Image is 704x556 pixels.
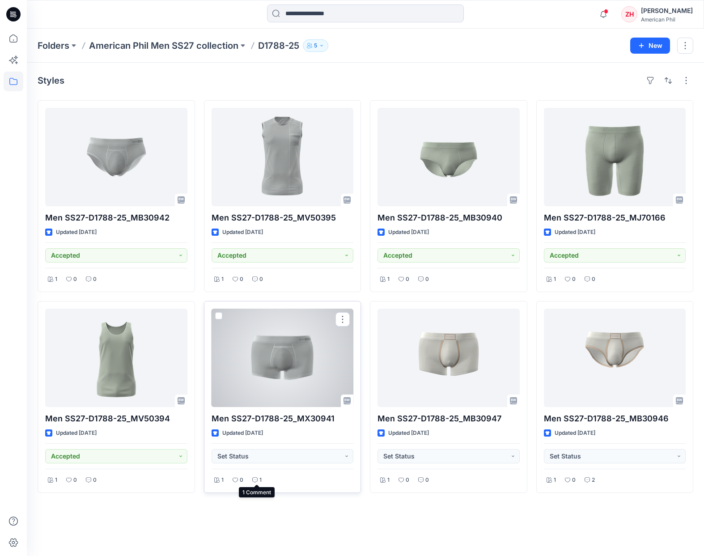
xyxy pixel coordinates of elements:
p: Updated [DATE] [388,228,429,237]
p: Men SS27-D1788-25_MB30940 [377,212,520,224]
a: Men SS27-D1788-25_MB30947 [377,309,520,407]
p: 1 [221,275,224,284]
a: Men SS27-D1788-25_MB30946 [544,309,686,407]
a: Men SS27-D1788-25_MB30942 [45,108,187,206]
p: 0 [406,475,409,485]
p: 0 [93,275,97,284]
p: Men SS27-D1788-25_MV50394 [45,412,187,425]
p: Men SS27-D1788-25_MB30946 [544,412,686,425]
button: 5 [303,39,328,52]
p: Men SS27-D1788-25_MB30947 [377,412,520,425]
p: 0 [73,475,77,485]
div: ZH [621,6,637,22]
p: 1 [259,475,262,485]
p: Updated [DATE] [222,228,263,237]
a: Men SS27-D1788-25_MV50395 [212,108,354,206]
p: Updated [DATE] [555,429,595,438]
p: 2 [592,475,595,485]
p: Updated [DATE] [555,228,595,237]
p: 0 [572,475,576,485]
p: 0 [592,275,595,284]
a: Men SS27-D1788-25_MV50394 [45,309,187,407]
p: Men SS27-D1788-25_MJ70166 [544,212,686,224]
p: Updated [DATE] [222,429,263,438]
p: 1 [554,475,556,485]
p: 1 [55,475,57,485]
p: 0 [73,275,77,284]
h4: Styles [38,75,64,86]
p: 0 [406,275,409,284]
p: 0 [425,275,429,284]
div: American Phil [641,16,693,23]
a: Folders [38,39,69,52]
p: 0 [240,275,243,284]
p: 0 [425,475,429,485]
a: Men SS27-D1788-25_MX30941 [212,309,354,407]
p: 1 [387,475,390,485]
p: Men SS27-D1788-25_MB30942 [45,212,187,224]
a: Men SS27-D1788-25_MB30940 [377,108,520,206]
a: American Phil Men SS27 collection [89,39,238,52]
p: Updated [DATE] [56,228,97,237]
div: [PERSON_NAME] [641,5,693,16]
p: Men SS27-D1788-25_MV50395 [212,212,354,224]
p: 0 [240,475,243,485]
p: 1 [221,475,224,485]
p: 1 [387,275,390,284]
p: 1 [554,275,556,284]
p: Men SS27-D1788-25_MX30941 [212,412,354,425]
p: 0 [572,275,576,284]
button: New [630,38,670,54]
p: D1788-25 [258,39,299,52]
p: 0 [93,475,97,485]
p: 5 [314,41,317,51]
p: 0 [259,275,263,284]
p: 1 [55,275,57,284]
p: Updated [DATE] [56,429,97,438]
a: Men SS27-D1788-25_MJ70166 [544,108,686,206]
p: Updated [DATE] [388,429,429,438]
